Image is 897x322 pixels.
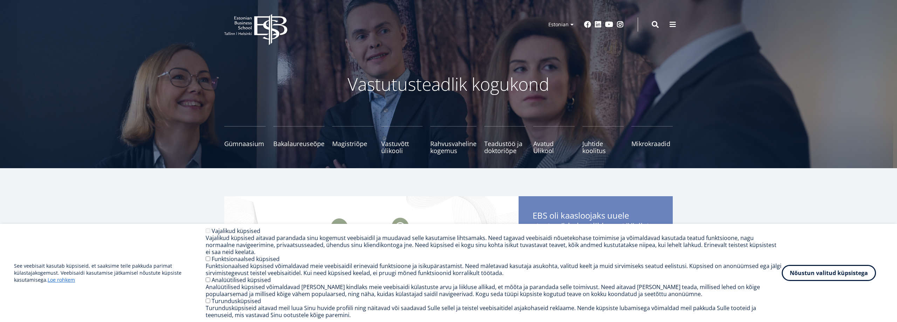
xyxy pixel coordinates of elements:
[582,140,624,154] span: Juhtide koolitus
[584,21,591,28] a: Facebook
[617,21,624,28] a: Instagram
[273,140,324,147] span: Bakalaureuseõpe
[212,255,280,263] label: Funktsionaalsed küpsised
[631,126,673,154] a: Mikrokraadid
[263,74,634,95] p: Vastutusteadlik kogukond
[224,140,266,147] span: Gümnaasium
[332,126,374,154] a: Magistriõpe
[595,21,602,28] a: Linkedin
[14,262,206,283] p: See veebisait kasutab küpsiseid, et saaksime teile pakkuda parimat külastajakogemust. Veebisaidi ...
[430,126,477,154] a: Rahvusvaheline kogemus
[533,210,659,233] span: EBS oli kaasloojaks uuele
[782,265,876,281] button: Nõustun valitud küpsistega
[533,221,659,231] span: startup’ide kestlikkuse tööriistakastile
[605,21,613,28] a: Youtube
[533,126,575,154] a: Avatud Ülikool
[332,140,374,147] span: Magistriõpe
[533,140,575,154] span: Avatud Ülikool
[430,140,477,154] span: Rahvusvaheline kogemus
[381,126,423,154] a: Vastuvõtt ülikooli
[206,262,782,276] div: Funktsionaalsed küpsised võimaldavad meie veebisaidil erinevaid funktsioone ja isikupärastamist. ...
[631,140,673,147] span: Mikrokraadid
[206,283,782,297] div: Analüütilised küpsised võimaldavad [PERSON_NAME] kindlaks meie veebisaidi külastuste arvu ja liik...
[212,276,271,284] label: Analüütilised küpsised
[48,276,75,283] a: Loe rohkem
[212,227,260,235] label: Vajalikud küpsised
[212,297,261,305] label: Turundusküpsised
[206,234,782,255] div: Vajalikud küpsised aitavad parandada sinu kogemust veebisaidil ja muudavad selle kasutamise lihts...
[484,126,526,154] a: Teadustöö ja doktoriõpe
[484,140,526,154] span: Teadustöö ja doktoriõpe
[224,126,266,154] a: Gümnaasium
[582,126,624,154] a: Juhtide koolitus
[206,304,782,318] div: Turundusküpsiseid aitavad meil luua Sinu huvide profiili ning näitavad või saadavad Sulle sellel ...
[381,140,423,154] span: Vastuvõtt ülikooli
[273,126,324,154] a: Bakalaureuseõpe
